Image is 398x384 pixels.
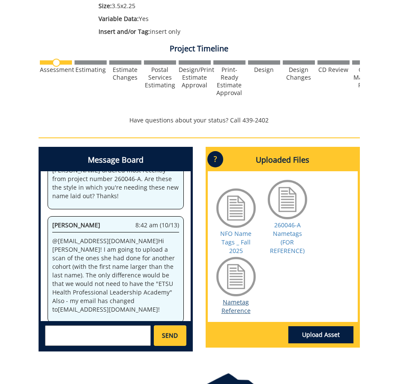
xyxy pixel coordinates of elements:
div: Print-Ready Estimate Approval [213,66,245,97]
p: Yes [99,15,309,23]
div: Design/Print Estimate Approval [179,66,211,89]
span: Insert and/or Tag: [99,27,150,36]
div: CD Review [317,66,350,74]
div: Estimating [75,66,107,74]
div: Assessment [40,66,72,74]
img: no [52,59,60,67]
a: 260046-A Nametags (FOR REFERENCE) [270,221,305,255]
div: Estimate Changes [109,66,141,81]
div: Postal Services Estimating [144,66,176,89]
a: Upload Asset [288,326,353,343]
p: 3.5x2.25 [99,2,309,10]
div: Design [248,66,280,74]
h4: Message Board [41,149,191,171]
p: insert only [99,27,309,36]
a: NFO Name Tags _ Fall 2025 [220,229,251,255]
h4: Project Timeline [39,45,360,53]
div: Design Changes [283,66,315,81]
span: [PERSON_NAME] [52,221,100,229]
p: @ [EMAIL_ADDRESS][DOMAIN_NAME] Hi [PERSON_NAME]! I am going to upload a scan of the ones she had ... [52,237,179,314]
a: SEND [154,325,186,346]
div: QCOM Marketing Review [352,66,384,89]
span: Variable Data: [99,15,139,23]
textarea: messageToSend [45,325,151,346]
span: 8:42 am (10/13) [135,221,179,229]
p: ? [207,151,223,167]
span: Size: [99,2,112,10]
h4: Uploaded Files [208,149,358,171]
p: Have questions about your status? Call 439-2402 [39,116,360,125]
a: Nametag Reference [221,298,251,315]
span: SEND [162,331,178,340]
